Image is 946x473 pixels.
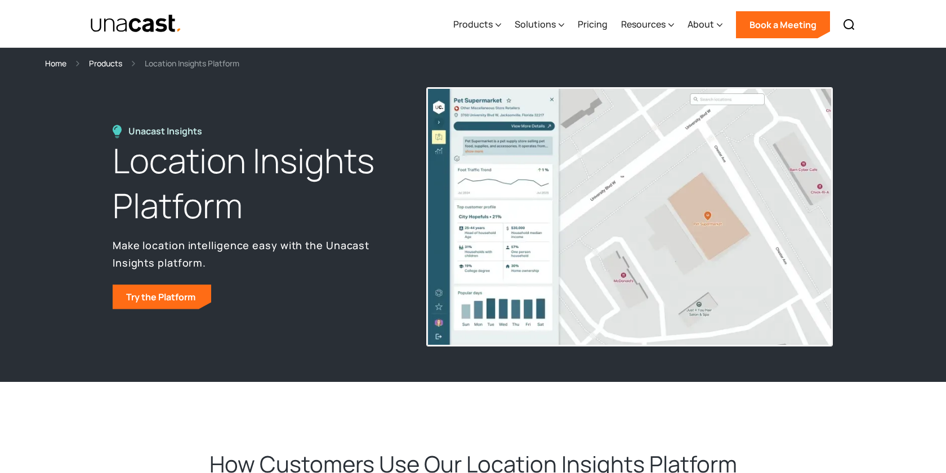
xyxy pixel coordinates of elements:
[145,57,239,70] div: Location Insights Platform
[621,2,674,48] div: Resources
[736,11,830,38] a: Book a Meeting
[688,2,722,48] div: About
[90,14,182,34] a: home
[128,125,208,138] div: Unacast Insights
[113,237,401,271] p: Make location intelligence easy with the Unacast Insights platform.
[515,17,556,31] div: Solutions
[621,17,666,31] div: Resources
[89,57,122,70] a: Products
[453,17,493,31] div: Products
[453,2,501,48] div: Products
[515,2,564,48] div: Solutions
[688,17,714,31] div: About
[578,2,608,48] a: Pricing
[113,125,122,138] img: Location Insights Platform icon
[90,14,182,34] img: Unacast text logo
[113,285,211,309] a: Try the Platform
[842,18,856,31] img: Search icon
[113,138,401,228] h1: Location Insights Platform
[45,57,66,70] a: Home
